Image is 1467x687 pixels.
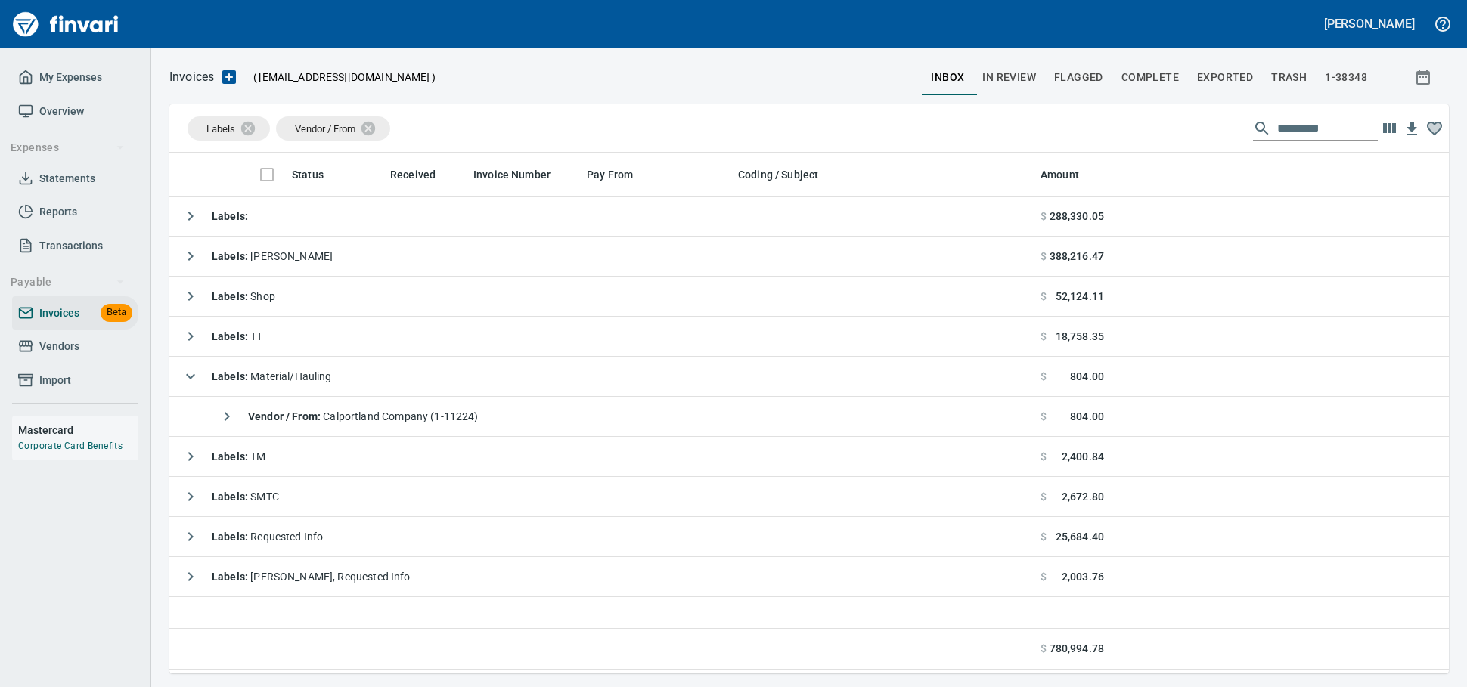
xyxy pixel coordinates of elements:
span: 2,400.84 [1062,449,1104,464]
span: $ [1041,641,1047,657]
button: Download Table [1400,118,1423,141]
span: $ [1041,249,1047,264]
span: 804.00 [1070,409,1104,424]
span: $ [1041,449,1047,464]
span: Import [39,371,71,390]
span: SMTC [212,490,279,503]
strong: Labels : [212,490,250,503]
span: Overview [39,102,84,121]
button: Payable [5,268,131,296]
span: Amount [1041,166,1079,184]
span: Statements [39,169,95,188]
span: Vendor / From [295,123,355,135]
span: 288,330.05 [1050,209,1105,224]
a: My Expenses [12,60,138,94]
span: Transactions [39,237,103,255]
span: 388,216.47 [1050,249,1105,264]
p: ( ) [244,70,436,85]
span: Coding / Subject [738,166,818,184]
div: Vendor / From [276,116,390,141]
span: Exported [1197,68,1253,87]
span: In Review [982,68,1036,87]
span: Shop [212,290,275,302]
span: $ [1041,569,1047,584]
span: 804.00 [1070,369,1104,384]
a: Transactions [12,229,138,263]
span: Vendors [39,337,79,356]
span: 52,124.11 [1056,289,1104,304]
span: [PERSON_NAME], Requested Info [212,571,411,583]
span: 2,672.80 [1062,489,1104,504]
button: Show invoices within a particular date range [1400,63,1449,91]
span: $ [1041,369,1047,384]
span: My Expenses [39,68,102,87]
span: [EMAIL_ADDRESS][DOMAIN_NAME] [257,70,431,85]
span: Material/Hauling [212,370,332,382]
span: Reports [39,203,77,221]
img: Finvari [9,6,123,42]
span: trash [1271,68,1307,87]
span: $ [1041,289,1047,304]
div: Labels [188,116,270,141]
nav: breadcrumb [169,68,214,86]
a: Statements [12,162,138,196]
button: [PERSON_NAME] [1320,12,1419,36]
span: $ [1041,329,1047,344]
span: Beta [101,304,132,321]
a: Import [12,364,138,398]
span: Expenses [11,138,125,157]
span: 18,758.35 [1056,329,1104,344]
span: inbox [931,68,964,87]
span: Pay From [587,166,653,184]
h5: [PERSON_NAME] [1324,16,1415,32]
strong: Labels : [212,250,250,262]
span: Amount [1041,166,1099,184]
span: $ [1041,529,1047,544]
button: Choose columns to display [1378,117,1400,140]
span: Pay From [587,166,633,184]
span: Coding / Subject [738,166,838,184]
span: Requested Info [212,531,323,543]
span: $ [1041,489,1047,504]
strong: Labels : [212,571,250,583]
span: Invoice Number [473,166,551,184]
span: Status [292,166,343,184]
a: Vendors [12,330,138,364]
p: Invoices [169,68,214,86]
strong: Labels : [212,370,250,382]
span: 1-38348 [1325,68,1367,87]
span: $ [1041,409,1047,424]
span: Labels [206,123,235,135]
span: 25,684.40 [1056,529,1104,544]
span: Flagged [1054,68,1103,87]
span: Received [390,166,436,184]
a: Overview [12,94,138,128]
span: Invoice Number [473,166,570,184]
span: Invoices [39,304,79,323]
span: $ [1041,209,1047,224]
strong: Labels : [212,531,250,543]
a: InvoicesBeta [12,296,138,330]
span: TT [212,330,263,342]
strong: Labels : [212,450,250,463]
strong: Labels : [212,290,250,302]
button: Column choices favorited. Click to reset to default [1423,117,1446,140]
span: Complete [1121,68,1179,87]
h6: Mastercard [18,422,138,438]
button: Expenses [5,134,131,162]
span: Status [292,166,324,184]
strong: Labels : [212,330,250,342]
span: [PERSON_NAME] [212,250,333,262]
span: Received [390,166,455,184]
a: Reports [12,195,138,229]
span: 780,994.78 [1050,641,1104,657]
span: 2,003.76 [1062,569,1104,584]
strong: Vendor / From : [248,410,323,422]
span: TM [212,450,266,463]
a: Corporate Card Benefits [18,441,123,451]
span: Calportland Company (1-11224) [248,410,479,422]
strong: Labels : [212,210,248,222]
span: Payable [11,273,125,292]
